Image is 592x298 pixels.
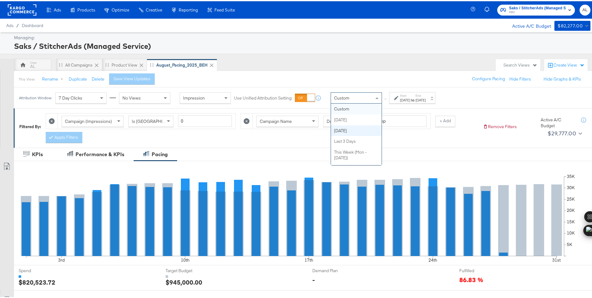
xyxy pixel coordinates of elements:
div: Managing: [14,34,589,40]
div: August_Pacing_2025_BEH [156,61,208,67]
div: Attribution Window: [19,95,52,99]
label: End: [415,92,426,96]
span: Ads [6,22,13,27]
div: Active A/C Budget [541,116,575,127]
div: [DATE] [331,113,382,124]
button: AL [580,3,590,14]
span: Reporting [179,6,198,11]
button: $29,777.00 [545,127,583,137]
div: [DATE] [415,96,426,101]
div: Performance & KPIs [76,150,124,157]
span: Demand Plan [312,267,359,272]
span: Creative [146,6,162,11]
div: This Week (Mon - [DATE]) [331,146,382,162]
span: Impression [183,94,205,100]
div: Drag to reorder tab [105,62,109,65]
text: 10th [181,256,190,262]
div: Filtered By: [19,123,41,128]
button: Configure Pacing [468,72,509,83]
button: + Add [435,114,455,126]
label: Use Unified Attribution Setting: [234,94,292,100]
text: 15K [567,218,575,223]
div: This Week (Sun - [DATE]) [331,162,382,179]
text: 35K [567,172,575,178]
div: [DATE] [400,96,410,101]
div: $820,523.72 [19,277,55,286]
text: 31st [552,256,561,262]
button: Hide Filters [509,75,531,81]
span: Target Budget [166,267,212,272]
div: This View: [19,76,35,81]
span: 7 Day Clicks [59,94,82,100]
span: ↑ [383,97,388,99]
div: Search Views [503,61,537,67]
text: 20K [567,206,575,212]
input: Enter a search term [373,114,427,126]
button: $82,277.00 [554,20,590,30]
div: $82,277.00 [558,21,583,29]
a: Dashboard [22,22,43,27]
span: Feed Suite [214,6,235,11]
div: Pacing [152,150,168,157]
text: 5K [567,240,572,246]
input: Enter a number [178,114,232,126]
text: 3rd [58,256,65,262]
div: $29,777.00 [548,128,576,137]
button: Delete [92,75,104,81]
text: 24th [429,256,437,262]
span: Campaign (Impressions) [65,117,112,123]
span: HBC [509,9,566,14]
span: Saks / StitcherAds (Managed Service) [509,4,566,10]
span: Does Not Contain [327,117,360,123]
button: Rename [38,72,70,84]
div: Drag to reorder tab [150,62,154,65]
span: Campaign Name [260,117,292,123]
div: - [312,274,315,283]
div: AL [30,62,35,68]
div: Create View [553,61,585,67]
span: Spend [19,267,65,272]
span: Products [77,6,95,11]
text: 25K [567,195,575,201]
text: 10K [567,229,575,235]
span: Fulfilled [459,267,506,272]
div: Active A/C Budget [506,20,551,29]
button: Hide Graphs & KPIs [544,75,581,81]
div: Custom [331,102,382,113]
div: Product View [112,61,137,67]
div: [DATE] [331,124,382,135]
text: 17th [305,256,313,262]
span: Optimize [112,6,129,11]
span: AL [582,5,588,12]
span: Custom [334,94,349,100]
div: Last 3 Days [331,135,382,146]
div: $945,000.00 [166,277,202,286]
span: Is [GEOGRAPHIC_DATA] [132,117,179,123]
div: Saks / StitcherAds (Managed Service) [14,40,589,50]
div: KPIs [32,150,43,157]
span: 86.83 % [459,274,483,282]
button: Saks / StitcherAds (Managed Service)HBC [497,3,575,14]
text: 30K [567,184,575,189]
div: All Campaigns [65,61,93,67]
label: Start: [400,92,410,96]
span: Ads [54,6,61,11]
button: Duplicate [69,75,87,81]
strong: to [410,96,415,101]
span: No Views [122,94,141,100]
button: Remove Filters [483,123,517,128]
div: Drag to reorder tab [59,62,62,65]
span: / [13,22,22,27]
